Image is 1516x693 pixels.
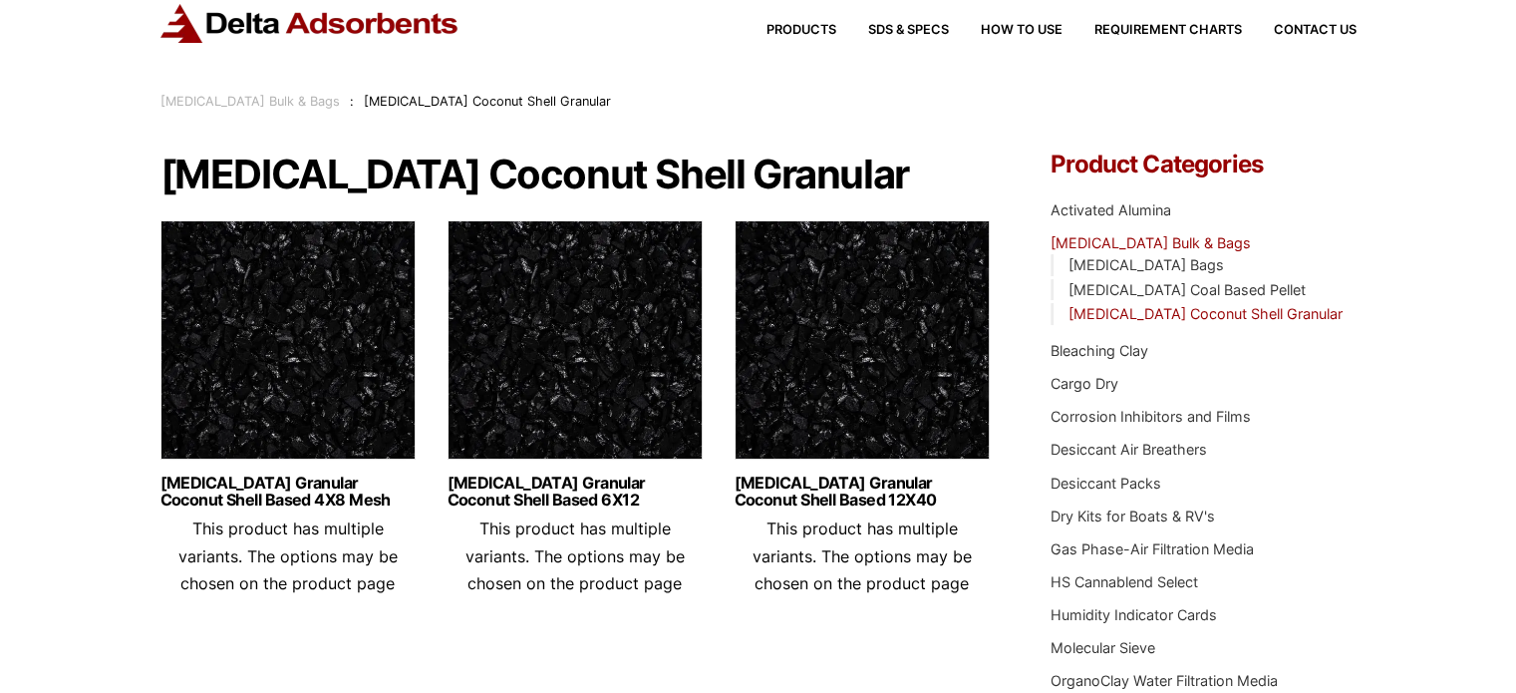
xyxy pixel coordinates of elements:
[981,24,1062,37] span: How to Use
[160,4,459,43] img: Delta Adsorbents
[1051,441,1207,458] a: Desiccant Air Breathers
[1051,672,1278,689] a: OrganoClay Water Filtration Media
[448,475,703,509] a: [MEDICAL_DATA] Granular Coconut Shell Based 6X12
[1051,573,1198,590] a: HS Cannablend Select
[465,519,685,592] span: This product has multiple variants. The options may be chosen on the product page
[160,153,992,196] h1: [MEDICAL_DATA] Coconut Shell Granular
[1051,606,1217,623] a: Humidity Indicator Cards
[1051,234,1251,251] a: [MEDICAL_DATA] Bulk & Bags
[1067,305,1342,322] a: [MEDICAL_DATA] Coconut Shell Granular
[448,220,703,470] img: Activated Carbon Mesh Granular
[1067,281,1305,298] a: [MEDICAL_DATA] Coal Based Pellet
[753,519,972,592] span: This product has multiple variants. The options may be chosen on the product page
[949,24,1062,37] a: How to Use
[1051,475,1161,492] a: Desiccant Packs
[160,475,416,509] a: [MEDICAL_DATA] Granular Coconut Shell Based 4X8 Mesh
[178,519,398,592] span: This product has multiple variants. The options may be chosen on the product page
[836,24,949,37] a: SDS & SPECS
[160,220,416,470] img: Activated Carbon Mesh Granular
[8,8,291,26] div: Outline
[1051,540,1254,557] a: Gas Phase-Air Filtration Media
[8,121,69,138] label: Font Size
[1051,201,1171,218] a: Activated Alumina
[24,139,56,156] span: 16 px
[1051,639,1155,656] a: Molecular Sieve
[766,24,836,37] span: Products
[1051,153,1356,176] h4: Product Categories
[160,94,340,109] a: [MEDICAL_DATA] Bulk & Bags
[1051,508,1215,524] a: Dry Kits for Boats & RV's
[1094,24,1242,37] span: Requirement Charts
[8,63,291,85] h3: Style
[1067,256,1223,273] a: [MEDICAL_DATA] Bags
[735,24,836,37] a: Products
[1242,24,1357,37] a: Contact Us
[350,94,354,109] span: :
[1051,408,1251,425] a: Corrosion Inhibitors and Films
[735,220,990,470] img: Activated Carbon Mesh Granular
[1062,24,1242,37] a: Requirement Charts
[1051,342,1148,359] a: Bleaching Clay
[1274,24,1357,37] span: Contact Us
[364,94,611,109] span: [MEDICAL_DATA] Coconut Shell Granular
[1051,375,1118,392] a: Cargo Dry
[868,24,949,37] span: SDS & SPECS
[735,475,990,509] a: [MEDICAL_DATA] Granular Coconut Shell Based 12X40
[30,26,108,43] a: Back to Top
